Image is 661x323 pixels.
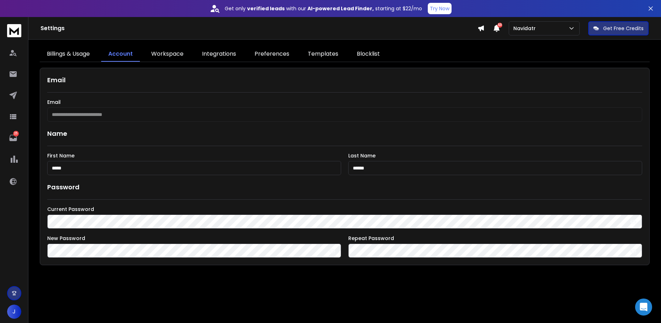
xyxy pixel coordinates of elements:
[603,25,644,32] p: Get Free Credits
[13,131,19,137] p: 25
[430,5,449,12] p: Try Now
[225,5,422,12] p: Get only with our starting at $22/mo
[513,25,539,32] p: Navidatr
[307,5,374,12] strong: AI-powered Lead Finder,
[7,305,21,319] button: J
[47,75,642,85] h1: Email
[588,21,649,35] button: Get Free Credits
[350,47,387,62] a: Blocklist
[6,131,20,145] a: 25
[47,100,642,105] label: Email
[144,47,191,62] a: Workspace
[247,5,285,12] strong: verified leads
[301,47,345,62] a: Templates
[7,24,21,37] img: logo
[47,129,642,139] h1: Name
[247,47,296,62] a: Preferences
[47,182,80,192] h1: Password
[428,3,452,14] button: Try Now
[47,153,341,158] label: First Name
[40,47,97,62] a: Billings & Usage
[497,23,502,28] span: 50
[348,236,642,241] label: Repeat Password
[47,236,341,241] label: New Password
[348,153,642,158] label: Last Name
[195,47,243,62] a: Integrations
[635,299,652,316] div: Open Intercom Messenger
[40,24,477,33] h1: Settings
[101,47,140,62] a: Account
[47,207,642,212] label: Current Password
